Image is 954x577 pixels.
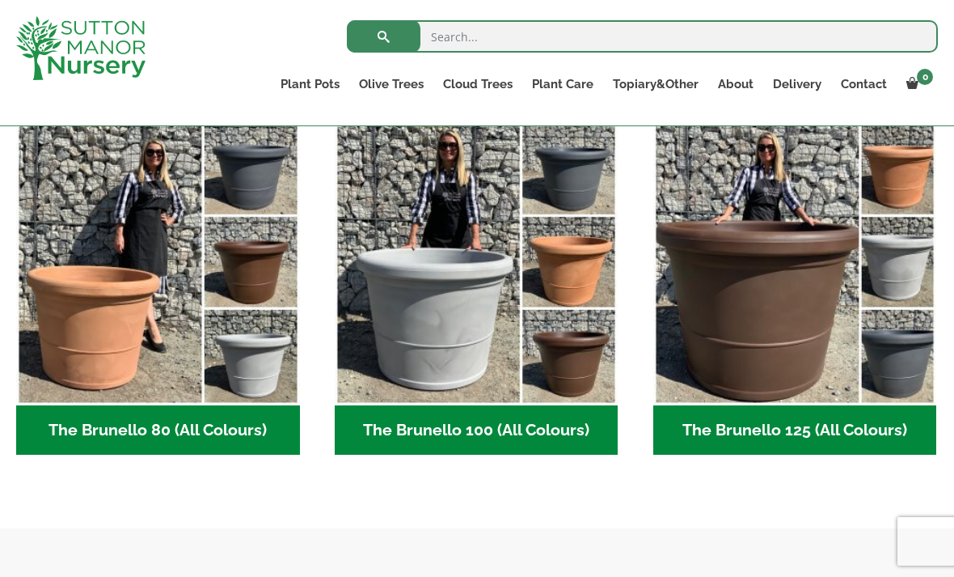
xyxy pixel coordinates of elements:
[16,121,300,455] a: Visit product category The Brunello 80 (All Colours)
[603,73,708,95] a: Topiary&Other
[653,121,937,405] img: The Brunello 125 (All Colours)
[335,405,618,456] h2: The Brunello 100 (All Colours)
[653,121,937,455] a: Visit product category The Brunello 125 (All Colours)
[653,405,937,456] h2: The Brunello 125 (All Colours)
[349,73,433,95] a: Olive Trees
[433,73,522,95] a: Cloud Trees
[16,405,300,456] h2: The Brunello 80 (All Colours)
[897,73,938,95] a: 0
[831,73,897,95] a: Contact
[271,73,349,95] a: Plant Pots
[708,73,763,95] a: About
[347,20,938,53] input: Search...
[917,69,933,85] span: 0
[335,121,618,405] img: The Brunello 100 (All Colours)
[522,73,603,95] a: Plant Care
[763,73,831,95] a: Delivery
[16,121,300,405] img: The Brunello 80 (All Colours)
[335,121,618,455] a: Visit product category The Brunello 100 (All Colours)
[16,16,146,80] img: logo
